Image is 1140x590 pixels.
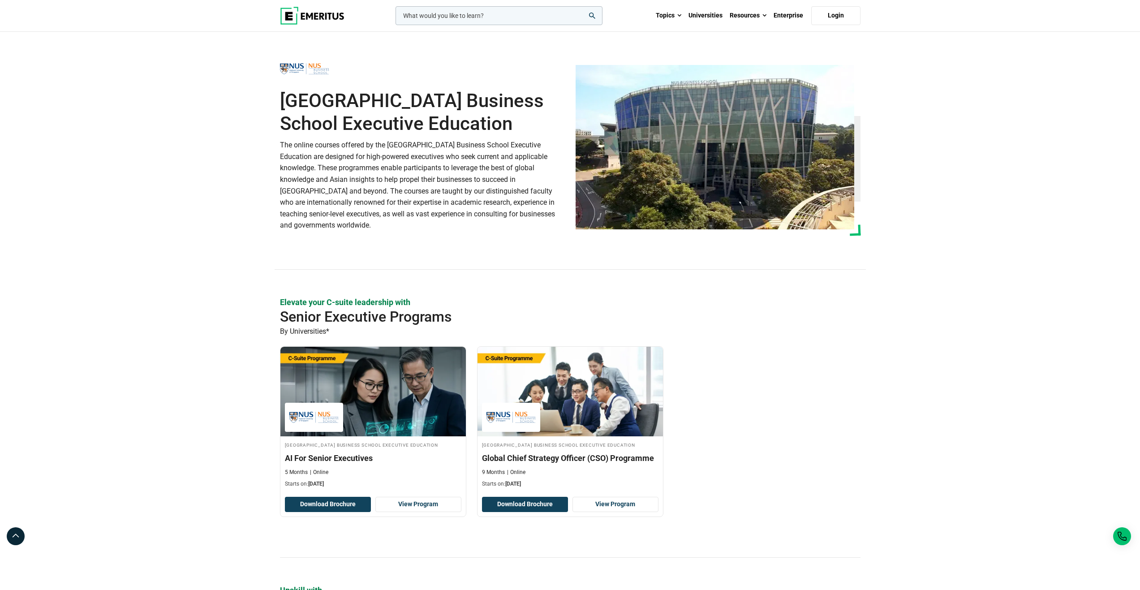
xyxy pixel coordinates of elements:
[572,497,658,512] a: View Program
[280,139,565,231] p: The online courses offered by the [GEOGRAPHIC_DATA] Business School Executive Education are desig...
[280,347,466,436] img: AI For Senior Executives | Online AI and Machine Learning Course
[482,441,658,448] h4: [GEOGRAPHIC_DATA] Business School Executive Education
[478,347,663,493] a: Business Management Course by National University of Singapore Business School Executive Educatio...
[478,347,663,436] img: Global Chief Strategy Officer (CSO) Programme | Online Business Management Course
[507,469,525,476] p: Online
[285,497,371,512] button: Download Brochure
[811,6,860,25] a: Login
[280,297,860,308] p: Elevate your C-suite leadership with
[482,469,505,476] p: 9 Months
[482,480,658,488] p: Starts on:
[310,469,328,476] p: Online
[486,407,536,427] img: National University of Singapore Business School Executive Education
[482,452,658,464] h3: Global Chief Strategy Officer (CSO) Programme
[289,407,339,427] img: National University of Singapore Business School Executive Education
[280,308,802,326] h2: Senior Executive Programs
[280,326,860,337] p: By Universities*
[396,6,602,25] input: woocommerce-product-search-field-0
[576,65,854,229] img: National University of Singapore Business School Executive Education
[280,347,466,493] a: AI and Machine Learning Course by National University of Singapore Business School Executive Educ...
[482,497,568,512] button: Download Brochure
[285,469,308,476] p: 5 Months
[308,481,324,487] span: [DATE]
[280,90,565,135] h1: [GEOGRAPHIC_DATA] Business School Executive Education
[280,59,329,79] img: National University of Singapore Business School Executive Education
[285,441,461,448] h4: [GEOGRAPHIC_DATA] Business School Executive Education
[285,480,461,488] p: Starts on:
[375,497,461,512] a: View Program
[285,452,461,464] h3: AI For Senior Executives
[505,481,521,487] span: [DATE]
